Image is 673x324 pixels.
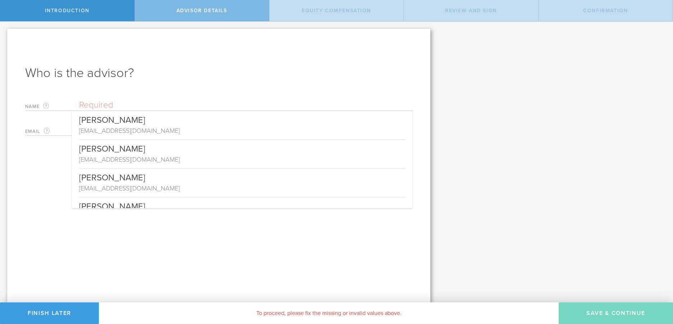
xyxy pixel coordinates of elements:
[79,197,405,212] div: [PERSON_NAME]
[559,302,673,324] button: Save & Continue
[45,8,90,14] span: Introduction
[99,302,559,324] div: To proceed, please fix the missing or invalid values above.
[177,8,227,14] span: Advisor Details
[79,100,412,111] input: Required
[25,64,412,82] h1: Who is the advisor?
[79,155,405,164] div: [EMAIL_ADDRESS][DOMAIN_NAME]
[445,8,497,14] span: Review and Sign
[25,102,79,111] label: Name
[25,127,79,135] label: Email
[72,139,412,168] div: [PERSON_NAME] [EMAIL_ADDRESS][DOMAIN_NAME]
[79,126,405,135] div: [EMAIL_ADDRESS][DOMAIN_NAME]
[79,168,405,184] div: [PERSON_NAME]
[72,168,412,197] div: [PERSON_NAME] [EMAIL_ADDRESS][DOMAIN_NAME]
[583,8,628,14] span: Confirmation
[79,139,405,155] div: [PERSON_NAME]
[72,197,412,226] div: [PERSON_NAME] [PERSON_NAME][EMAIL_ADDRESS][DOMAIN_NAME]
[79,184,405,193] div: [EMAIL_ADDRESS][DOMAIN_NAME]
[302,8,371,14] span: Equity Compensation
[79,111,405,126] div: [PERSON_NAME]
[72,111,412,139] div: [PERSON_NAME] [EMAIL_ADDRESS][DOMAIN_NAME]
